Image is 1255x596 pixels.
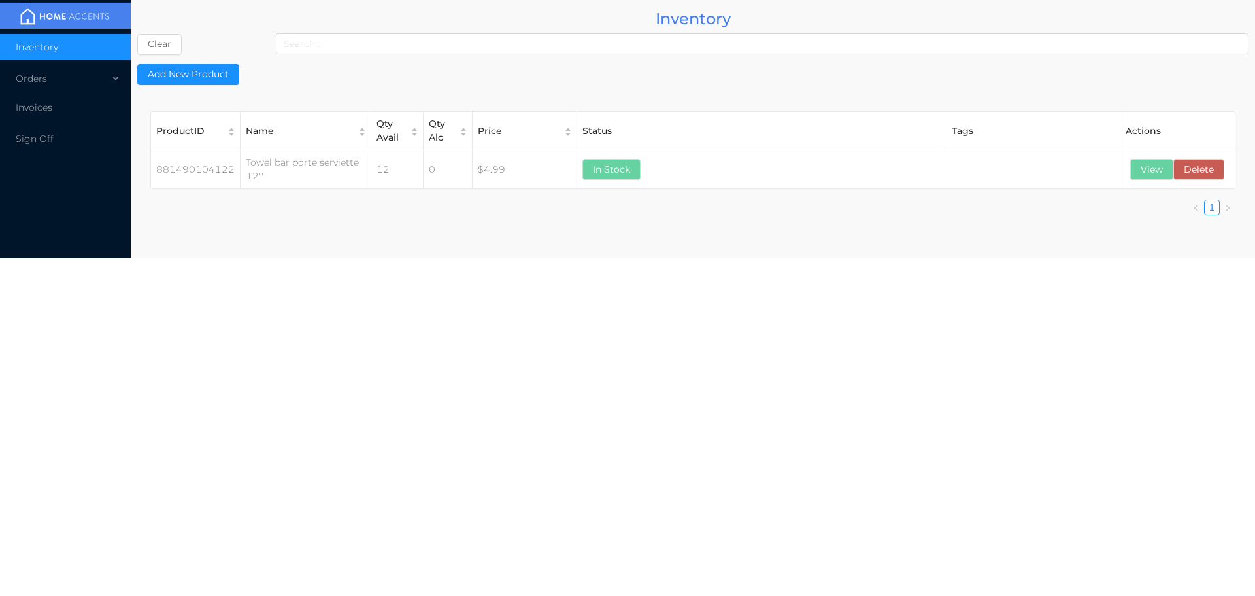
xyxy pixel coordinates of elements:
[564,126,573,128] i: icon: caret-up
[1204,200,1220,215] li: 1
[1192,204,1200,212] i: icon: left
[410,126,419,128] i: icon: caret-up
[410,126,419,137] div: Sort
[1220,200,1235,215] li: Next Page
[376,117,403,145] div: Qty Avail
[241,150,371,189] td: Towel bar porte serviette 12''
[227,126,236,128] i: icon: caret-up
[1224,204,1231,212] i: icon: right
[563,126,573,137] div: Sort
[276,33,1248,54] input: Search...
[1209,202,1214,213] a: 1
[137,64,239,85] button: Add New Product
[460,126,468,128] i: icon: caret-up
[358,126,367,128] i: icon: caret-up
[371,150,424,189] td: 12
[16,7,114,26] img: mainBanner
[358,131,367,133] i: icon: caret-down
[1126,124,1230,138] div: Actions
[16,101,52,113] span: Invoices
[459,126,468,137] div: Sort
[473,150,577,189] td: $4.99
[952,124,1115,138] div: Tags
[424,150,473,189] td: 0
[137,34,182,55] button: Clear
[358,126,367,137] div: Sort
[16,133,54,145] span: Sign Off
[227,126,236,137] div: Sort
[1173,159,1224,180] button: Delete
[137,7,1248,31] div: Inventory
[1188,200,1204,215] li: Previous Page
[227,131,236,133] i: icon: caret-down
[1130,159,1173,180] button: View
[564,131,573,133] i: icon: caret-down
[582,159,641,180] button: In Stock
[16,41,58,53] span: Inventory
[246,124,351,138] div: Name
[478,124,557,138] div: Price
[429,117,452,145] div: Qty Alc
[460,131,468,133] i: icon: caret-down
[156,124,220,138] div: ProductID
[151,150,241,189] td: 881490104122
[410,131,419,133] i: icon: caret-down
[582,124,941,138] div: Status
